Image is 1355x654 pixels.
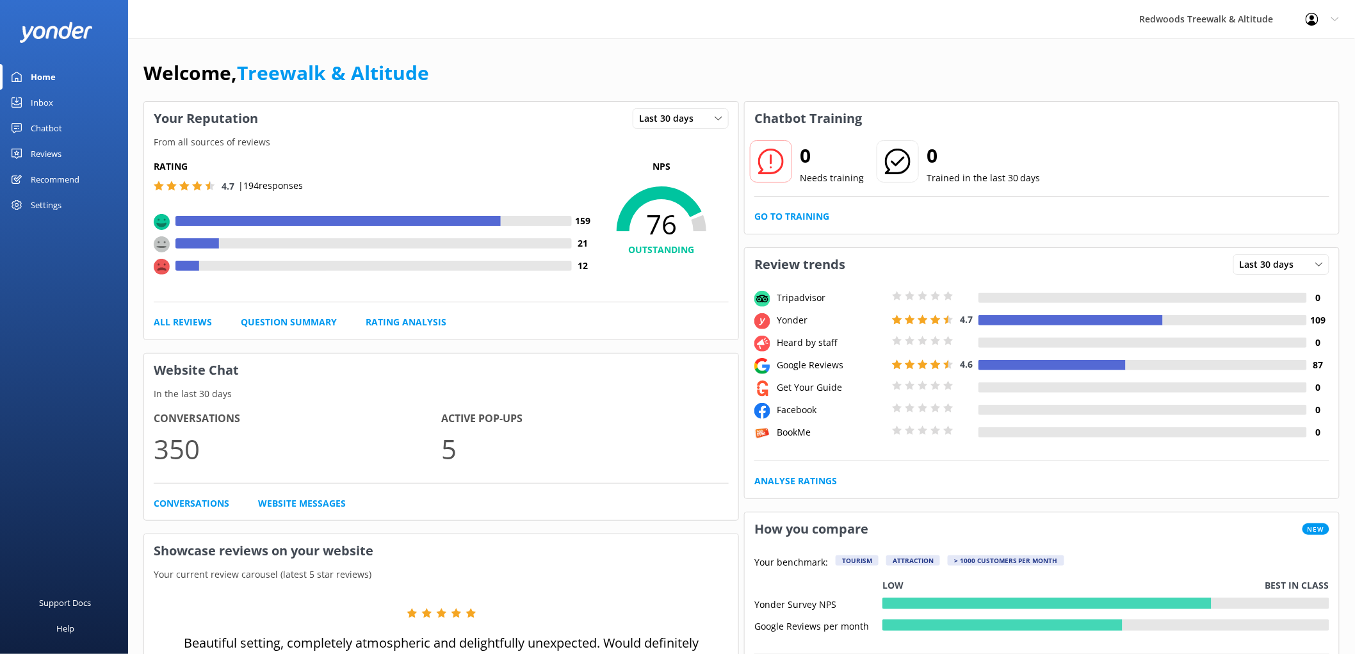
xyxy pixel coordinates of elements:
h4: 0 [1307,291,1329,305]
h4: 0 [1307,403,1329,417]
h3: Chatbot Training [745,102,872,135]
span: 4.7 [960,313,973,325]
h4: 0 [1307,380,1329,395]
span: 4.7 [222,180,234,192]
p: Best in class [1265,578,1329,593]
div: Yonder [774,313,889,327]
p: Your current review carousel (latest 5 star reviews) [144,568,738,582]
a: Analyse Ratings [754,474,837,488]
h3: How you compare [745,512,878,546]
div: Heard by staff [774,336,889,350]
h4: 109 [1307,313,1329,327]
div: Reviews [31,141,61,167]
div: Settings [31,192,61,218]
p: NPS [594,159,729,174]
div: Home [31,64,56,90]
a: Go to Training [754,209,829,224]
h3: Showcase reviews on your website [144,534,738,568]
p: Needs training [800,171,864,185]
h4: 12 [572,259,594,273]
div: Yonder Survey NPS [754,598,882,609]
img: yonder-white-logo.png [19,22,93,43]
span: New [1302,523,1329,535]
a: Question Summary [241,315,337,329]
div: Help [56,616,74,641]
p: 5 [441,427,729,470]
h2: 0 [800,140,864,171]
div: Attraction [886,555,940,566]
h3: Website Chat [144,354,738,387]
a: Treewalk & Altitude [237,60,429,86]
h4: 159 [572,214,594,228]
div: Recommend [31,167,79,192]
h3: Your Reputation [144,102,268,135]
div: Inbox [31,90,53,115]
div: Support Docs [40,590,92,616]
h5: Rating [154,159,594,174]
div: > 1000 customers per month [948,555,1064,566]
div: Google Reviews per month [754,619,882,631]
span: 4.6 [960,358,973,370]
h4: Conversations [154,411,441,427]
p: 350 [154,427,441,470]
h2: 0 [927,140,1041,171]
a: All Reviews [154,315,212,329]
span: 76 [594,208,729,240]
p: Trained in the last 30 days [927,171,1041,185]
div: Get Your Guide [774,380,889,395]
div: Tripadvisor [774,291,889,305]
h4: 21 [572,236,594,250]
div: Tourism [836,555,879,566]
div: Chatbot [31,115,62,141]
p: In the last 30 days [144,387,738,401]
a: Conversations [154,496,229,511]
h4: 0 [1307,336,1329,350]
h4: Active Pop-ups [441,411,729,427]
a: Rating Analysis [366,315,446,329]
h4: 87 [1307,358,1329,372]
a: Website Messages [258,496,346,511]
p: From all sources of reviews [144,135,738,149]
h4: OUTSTANDING [594,243,729,257]
p: Your benchmark: [754,555,828,571]
p: Low [882,578,904,593]
h1: Welcome, [143,58,429,88]
span: Last 30 days [1240,258,1302,272]
h3: Review trends [745,248,855,281]
p: | 194 responses [238,179,303,193]
span: Last 30 days [639,111,701,126]
h4: 0 [1307,425,1329,439]
div: BookMe [774,425,889,439]
div: Facebook [774,403,889,417]
div: Google Reviews [774,358,889,372]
